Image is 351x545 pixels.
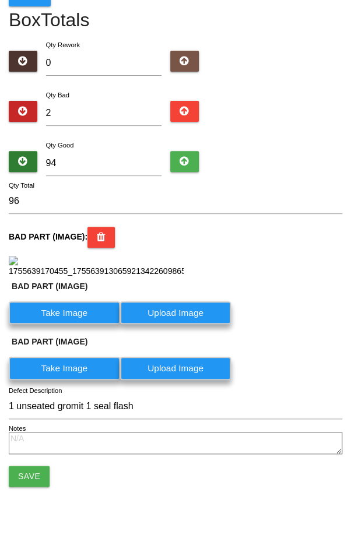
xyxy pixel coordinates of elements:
label: Qty Rework [46,41,80,48]
label: Take Image [9,357,120,379]
img: 1755639170455_17556391306592134226098650323659.jpg [9,256,184,277]
label: Qty Total [9,181,34,191]
b: BAD PART (IMAGE) [12,337,87,346]
input: N/A [9,394,342,419]
label: Notes [9,424,26,434]
label: Qty Good [46,142,74,149]
h4: Box Totals [9,10,342,30]
label: Qty Bad [46,92,69,99]
label: Upload Image [120,357,231,379]
button: Save [9,466,50,487]
b: BAD PART (IMAGE) : [9,232,87,241]
label: Defect Description [9,386,62,396]
label: Take Image [9,301,120,324]
b: BAD PART (IMAGE) [12,282,87,291]
label: Upload Image [120,301,231,324]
